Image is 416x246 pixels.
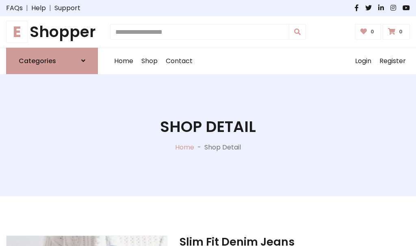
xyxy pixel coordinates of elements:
h1: Shop Detail [160,118,256,136]
h1: Shopper [6,23,98,41]
a: EShopper [6,23,98,41]
p: Shop Detail [204,143,241,152]
a: Shop [137,48,162,74]
a: 0 [383,24,410,40]
p: - [194,143,204,152]
h6: Categories [19,57,56,65]
a: Home [175,143,194,152]
a: Login [351,48,375,74]
span: | [46,3,54,13]
a: Home [110,48,137,74]
span: | [23,3,31,13]
a: Contact [162,48,197,74]
span: E [6,21,28,43]
span: 0 [397,28,405,35]
a: Help [31,3,46,13]
a: FAQs [6,3,23,13]
span: 0 [368,28,376,35]
a: 0 [355,24,381,40]
a: Support [54,3,80,13]
a: Categories [6,48,98,74]
a: Register [375,48,410,74]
